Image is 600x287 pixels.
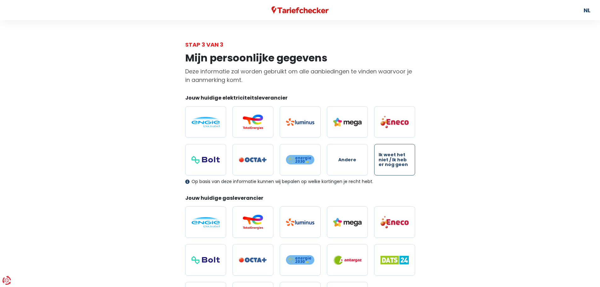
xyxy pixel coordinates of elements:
[185,52,415,64] h1: Mijn persoonlijke gegevens
[185,67,415,84] p: Deze informatie zal worden gebruikt om alle aanbiedingen te vinden waarvoor je in aanmerking komt.
[286,218,314,226] img: Luminus
[239,215,267,230] img: Total Energies / Lampiris
[185,94,415,104] legend: Jouw huidige elektriciteitsleverancier
[271,6,329,14] img: Tariefchecker logo
[191,217,220,227] img: Engie / Electrabel
[286,155,314,165] img: Energie2030
[191,117,220,127] img: Engie / Electrabel
[338,158,356,162] span: Andere
[185,179,415,184] div: Op basis van deze informatie kunnen wij bepalen op welke kortingen je recht hebt.
[185,40,415,49] div: Stap 3 van 3
[333,218,362,227] img: Mega
[380,256,409,264] img: Dats 24
[185,194,415,204] legend: Jouw huidige gasleverancier
[239,257,267,263] img: Octa+
[380,115,409,129] img: Eneco
[239,114,267,129] img: Total Energies / Lampiris
[286,255,314,265] img: Energie2030
[191,256,220,264] img: Bolt
[286,118,314,126] img: Luminus
[380,215,409,229] img: Eneco
[333,118,362,126] img: Mega
[239,157,267,163] img: Octa+
[191,156,220,164] img: Bolt
[333,255,362,265] img: Antargaz
[379,152,411,167] span: Ik weet het niet / Ik heb er nog geen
